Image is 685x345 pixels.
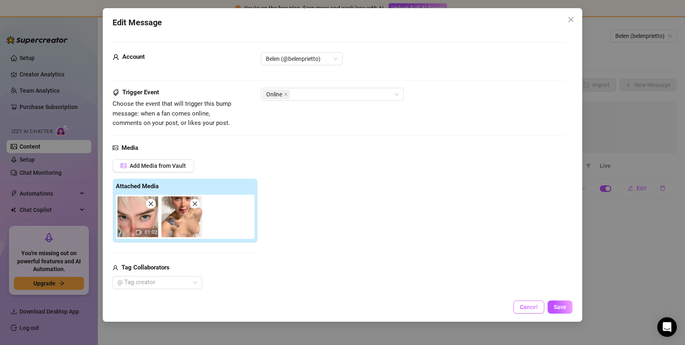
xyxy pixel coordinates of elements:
[113,263,118,273] span: user
[113,52,119,62] span: user
[113,88,119,98] span: tags
[113,143,118,153] span: picture
[122,264,170,271] strong: Tag Collaborators
[284,92,288,96] span: close
[548,300,572,314] button: Save
[113,16,162,29] span: Edit Message
[554,304,566,310] span: Save
[564,16,577,23] span: Close
[113,100,231,127] span: Choose the event that will trigger this bump message: when a fan comes online, comments on your p...
[122,89,159,96] strong: Trigger Event
[121,163,126,169] span: picture
[564,13,577,26] button: Close
[263,89,290,99] span: Online
[117,196,158,237] img: media
[520,304,538,310] span: Cancel
[657,317,677,337] div: Open Intercom Messenger
[113,159,194,172] button: Add Media from Vault
[136,229,141,235] span: video-camera
[145,229,157,235] span: 01:02
[130,162,186,169] span: Add Media from Vault
[266,53,338,65] span: Belen (@belenprietto)
[266,90,282,99] span: Online
[161,196,202,237] img: media
[148,201,154,207] span: close
[192,201,198,207] span: close
[122,53,145,60] strong: Account
[117,196,158,237] div: 01:02
[568,16,574,23] span: close
[122,144,138,151] strong: Media
[116,183,159,190] strong: Attached Media
[513,300,544,314] button: Cancel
